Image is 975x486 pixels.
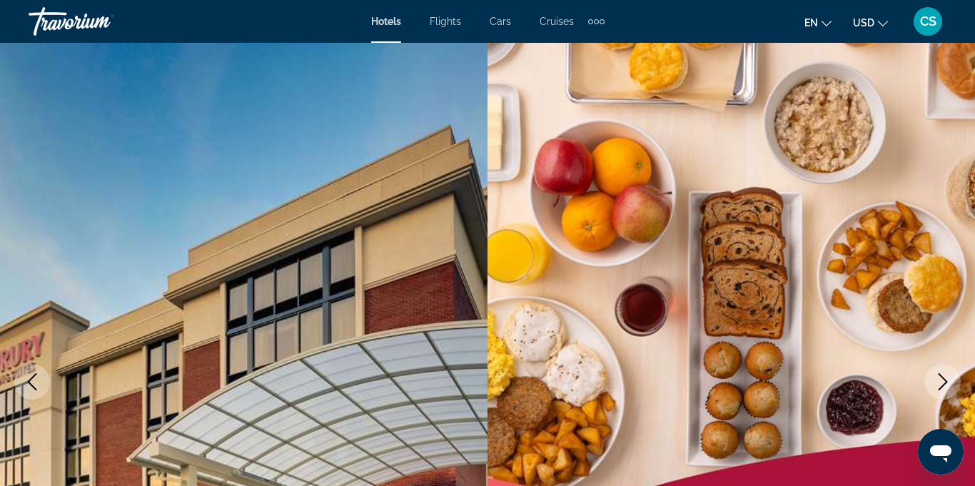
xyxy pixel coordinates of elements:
[909,6,946,36] button: User Menu
[430,16,461,27] a: Flights
[540,16,574,27] a: Cruises
[853,17,874,29] span: USD
[925,364,961,400] button: Next image
[918,429,964,475] iframe: Button to launch messaging window
[804,12,832,33] button: Change language
[371,16,401,27] a: Hotels
[588,10,605,33] button: Extra navigation items
[804,17,818,29] span: en
[920,14,936,29] span: CS
[29,3,171,40] a: Travorium
[14,364,50,400] button: Previous image
[490,16,511,27] a: Cars
[853,12,888,33] button: Change currency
